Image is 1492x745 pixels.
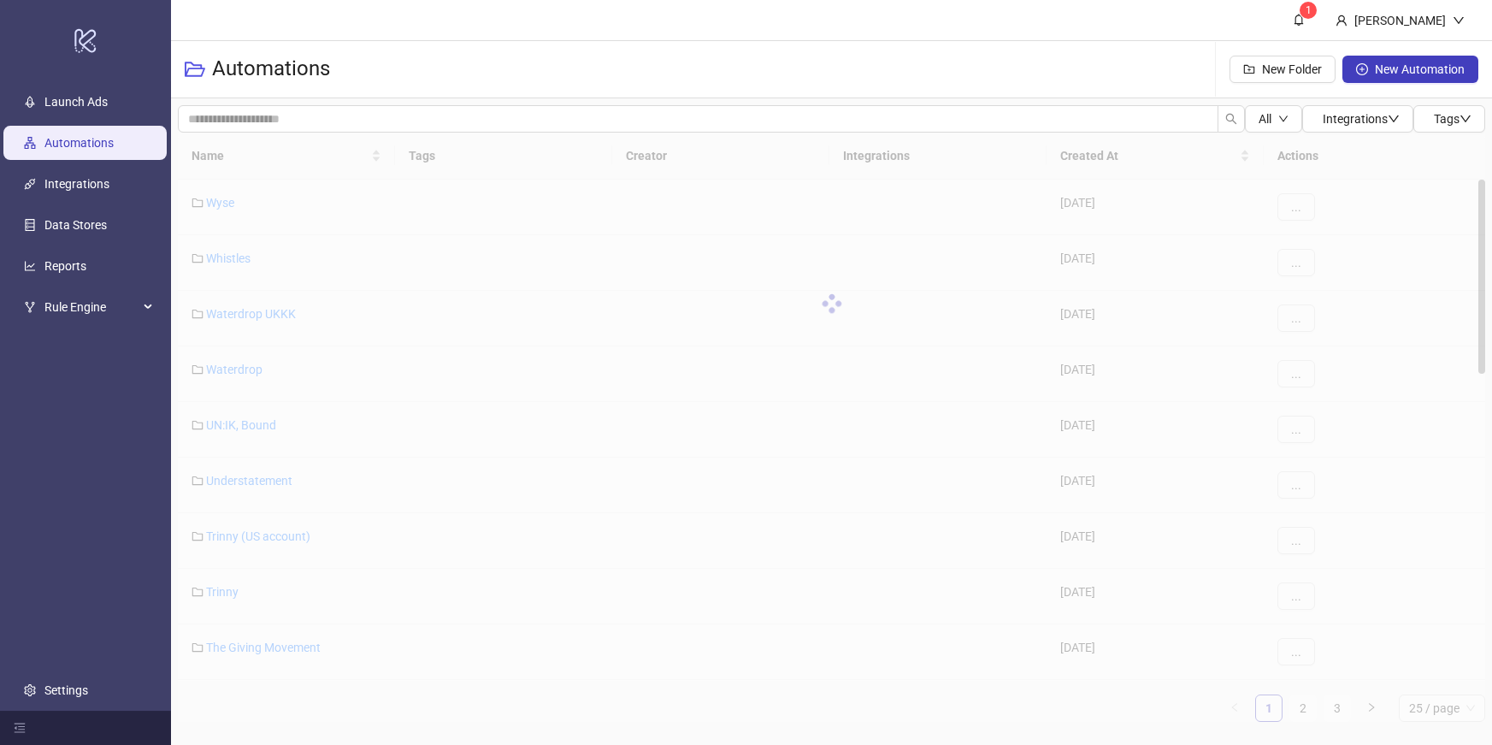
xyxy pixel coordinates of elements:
[1225,113,1237,125] span: search
[1336,15,1348,27] span: user
[185,59,205,80] span: folder-open
[212,56,330,83] h3: Automations
[1356,63,1368,75] span: plus-circle
[44,290,139,324] span: Rule Engine
[14,722,26,734] span: menu-fold
[1302,105,1413,133] button: Integrationsdown
[1243,63,1255,75] span: folder-add
[1388,113,1400,125] span: down
[44,683,88,697] a: Settings
[1278,114,1289,124] span: down
[44,177,109,191] a: Integrations
[1259,112,1271,126] span: All
[44,259,86,273] a: Reports
[1460,113,1471,125] span: down
[1262,62,1322,76] span: New Folder
[1413,105,1485,133] button: Tagsdown
[44,136,114,150] a: Automations
[1453,15,1465,27] span: down
[1342,56,1478,83] button: New Automation
[1300,2,1317,19] sup: 1
[44,95,108,109] a: Launch Ads
[1434,112,1471,126] span: Tags
[44,218,107,232] a: Data Stores
[24,301,36,313] span: fork
[1230,56,1336,83] button: New Folder
[1306,4,1312,16] span: 1
[1375,62,1465,76] span: New Automation
[1293,14,1305,26] span: bell
[1245,105,1302,133] button: Alldown
[1348,11,1453,30] div: [PERSON_NAME]
[1323,112,1400,126] span: Integrations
